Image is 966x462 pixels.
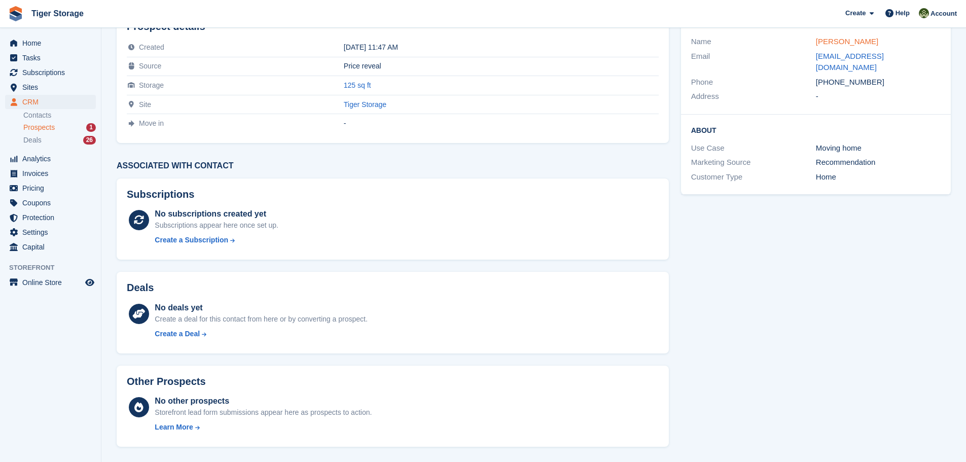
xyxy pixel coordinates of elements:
span: Move in [139,119,164,127]
span: Create [845,8,866,18]
a: menu [5,65,96,80]
a: menu [5,196,96,210]
span: Capital [22,240,83,254]
div: No deals yet [155,302,367,314]
div: Create a Subscription [155,235,228,245]
div: No subscriptions created yet [155,208,278,220]
a: [PERSON_NAME] [816,37,878,46]
a: menu [5,152,96,166]
div: Subscriptions appear here once set up. [155,220,278,231]
span: Protection [22,210,83,225]
img: Matthew Ellwood [919,8,929,18]
span: Source [139,62,161,70]
span: Tasks [22,51,83,65]
div: [DATE] 11:47 AM [344,43,659,51]
a: [EMAIL_ADDRESS][DOMAIN_NAME] [816,52,884,72]
div: Create a Deal [155,329,200,339]
a: Create a Subscription [155,235,278,245]
span: Storefront [9,263,101,273]
div: Home [816,171,941,183]
div: Price reveal [344,62,659,70]
a: menu [5,166,96,181]
div: Learn More [155,422,193,433]
div: Recommendation [816,157,941,168]
div: Create a deal for this contact from here or by converting a prospect. [155,314,367,325]
span: Deals [23,135,42,145]
a: Create a Deal [155,329,367,339]
a: Contacts [23,111,96,120]
h2: Subscriptions [127,189,659,200]
div: Use Case [691,143,816,154]
a: Preview store [84,276,96,289]
a: menu [5,80,96,94]
span: Sites [22,80,83,94]
span: CRM [22,95,83,109]
div: 1 [86,123,96,132]
div: Marketing Source [691,157,816,168]
a: Tiger Storage [344,100,386,109]
span: Site [139,100,151,109]
span: Analytics [22,152,83,166]
img: stora-icon-8386f47178a22dfd0bd8f6a31ec36ba5ce8667c1dd55bd0f319d3a0aa187defe.svg [8,6,23,21]
div: Phone [691,77,816,88]
a: Learn More [155,422,372,433]
a: menu [5,225,96,239]
a: menu [5,210,96,225]
span: Subscriptions [22,65,83,80]
span: Online Store [22,275,83,290]
a: menu [5,240,96,254]
a: menu [5,36,96,50]
a: 125 sq ft [344,81,371,89]
div: [PHONE_NUMBER] [816,77,941,88]
h2: Other Prospects [127,376,206,387]
span: Prospects [23,123,55,132]
div: 26 [83,136,96,145]
span: Pricing [22,181,83,195]
div: Moving home [816,143,941,154]
div: Address [691,91,816,102]
span: Home [22,36,83,50]
div: - [344,119,659,127]
a: menu [5,51,96,65]
span: Help [896,8,910,18]
span: Account [931,9,957,19]
a: menu [5,275,96,290]
a: Prospects 1 [23,122,96,133]
span: Settings [22,225,83,239]
h2: Deals [127,282,154,294]
div: Name [691,36,816,48]
div: Email [691,51,816,74]
h2: About [691,125,941,135]
div: Storefront lead form submissions appear here as prospects to action. [155,407,372,418]
a: Deals 26 [23,135,96,146]
span: Storage [139,81,164,89]
div: No other prospects [155,395,372,407]
h3: Associated with contact [117,161,669,170]
a: menu [5,95,96,109]
span: Coupons [22,196,83,210]
a: Tiger Storage [27,5,88,22]
div: Customer Type [691,171,816,183]
span: Invoices [22,166,83,181]
span: Created [139,43,164,51]
div: - [816,91,941,102]
a: menu [5,181,96,195]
